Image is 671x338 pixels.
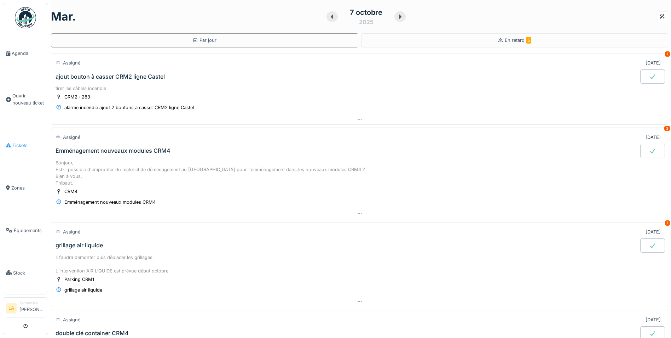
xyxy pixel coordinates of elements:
[63,229,80,235] div: Assigné
[3,124,48,167] a: Tickets
[11,185,45,191] span: Zones
[64,94,90,100] div: CRM2 : 283
[3,32,48,75] a: Agenda
[3,167,48,209] a: Zones
[526,37,531,44] span: 5
[63,60,80,66] div: Assigné
[64,276,94,283] div: Parking CRM1
[56,85,664,92] div: tirer les câbles incendie
[646,134,661,141] div: [DATE]
[64,199,156,205] div: Emménagement nouveaux modules CRM4
[64,188,77,195] div: CRM4
[64,287,102,293] div: grillage air liquide
[6,300,45,317] a: LA Technicien[PERSON_NAME]
[646,229,661,235] div: [DATE]
[6,303,17,314] li: LA
[14,227,45,234] span: Équipements
[64,104,194,111] div: alarme incendie ajout 2 boutons à casser CRM2 ligne Castel
[664,126,670,131] div: 3
[665,220,670,226] div: 1
[12,50,45,57] span: Agenda
[12,142,45,149] span: Tickets
[15,7,36,28] img: Badge_color-CXgf-gQk.svg
[63,134,80,141] div: Assigné
[3,209,48,252] a: Équipements
[12,92,45,106] span: Ouvrir nouveau ticket
[56,330,129,337] div: double clé container CRM4
[19,300,45,306] div: Technicien
[505,38,531,43] span: En retard
[3,75,48,124] a: Ouvrir nouveau ticket
[3,252,48,294] a: Stock
[56,254,664,275] div: Il faudra démonter puis déplacer les grillages. L intervention AIR LIQUIDE est prévue début octobre.
[13,270,45,276] span: Stock
[665,51,670,57] div: 1
[56,159,664,187] div: Bonjour, Est-il possible d'emprunter du matériel de déménagement au [GEOGRAPHIC_DATA] pour l'emmé...
[19,300,45,316] li: [PERSON_NAME]
[56,147,170,154] div: Emménagement nouveaux modules CRM4
[350,7,382,18] div: 7 octobre
[192,37,216,44] div: Par jour
[646,316,661,323] div: [DATE]
[359,18,374,26] div: 2025
[56,242,103,249] div: grillage air liquide
[51,10,76,23] h1: mar.
[646,60,661,66] div: [DATE]
[56,73,165,80] div: ajout bouton à casser CRM2 ligne Castel
[63,316,80,323] div: Assigné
